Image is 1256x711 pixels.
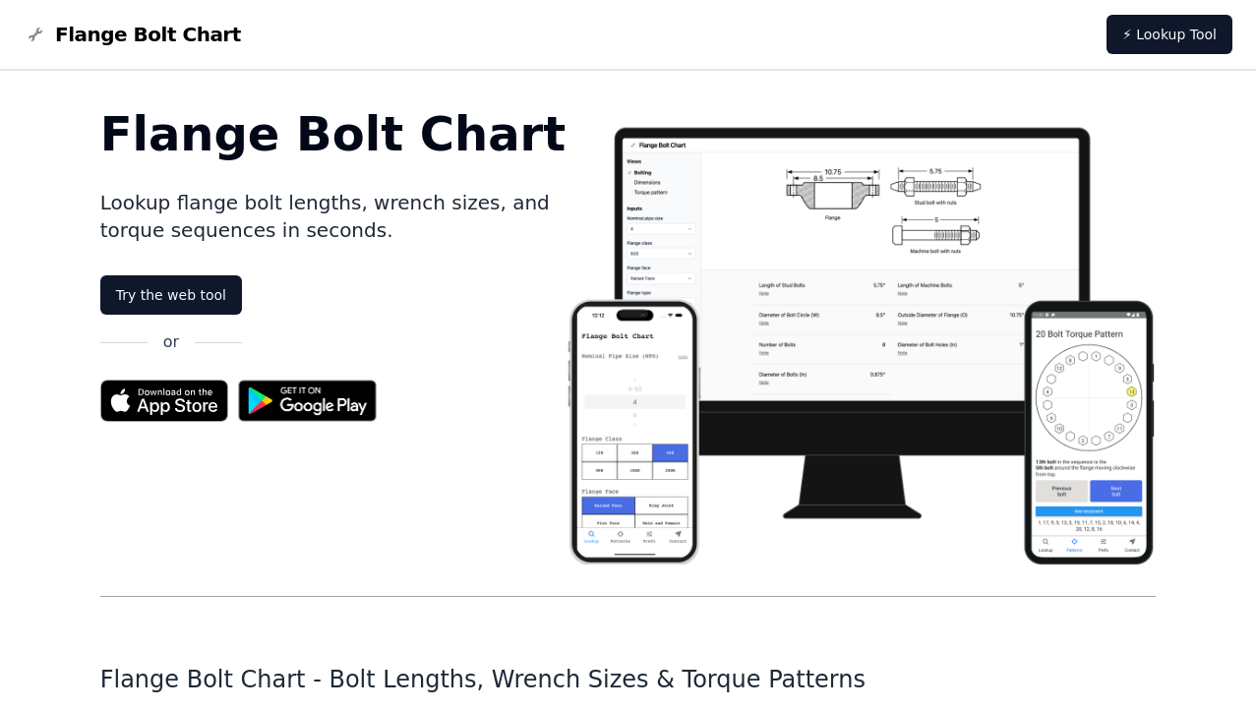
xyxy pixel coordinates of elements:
p: or [163,330,179,354]
h1: Flange Bolt Chart [100,110,567,157]
img: Flange Bolt Chart Logo [24,23,47,46]
a: Flange Bolt Chart LogoFlange Bolt Chart [24,21,241,48]
p: Lookup flange bolt lengths, wrench sizes, and torque sequences in seconds. [100,189,567,244]
img: Get it on Google Play [228,370,388,432]
h1: Flange Bolt Chart - Bolt Lengths, Wrench Sizes & Torque Patterns [100,664,1157,695]
a: Try the web tool [100,275,242,315]
img: App Store badge for the Flange Bolt Chart app [100,380,228,422]
img: Flange bolt chart app screenshot [566,110,1156,564]
a: ⚡ Lookup Tool [1106,15,1232,54]
span: Flange Bolt Chart [55,21,241,48]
